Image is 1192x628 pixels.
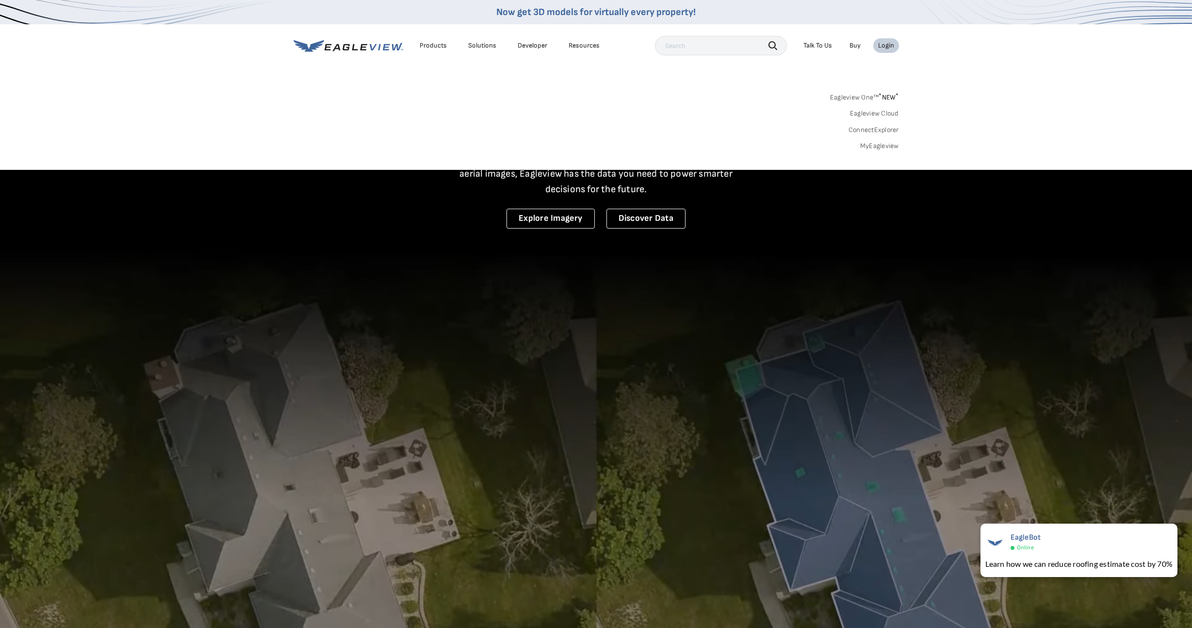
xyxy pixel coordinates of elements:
a: ConnectExplorer [849,126,899,134]
a: Eagleview Cloud [850,109,899,118]
div: Talk To Us [803,41,832,50]
a: Buy [849,41,861,50]
span: EagleBot [1011,533,1041,542]
div: Login [878,41,894,50]
span: Online [1017,544,1034,551]
a: Explore Imagery [506,209,595,229]
div: Solutions [468,41,496,50]
input: Search [655,36,787,55]
a: MyEagleview [860,142,899,150]
a: Now get 3D models for virtually every property! [496,6,696,18]
div: Products [420,41,447,50]
img: EagleBot [985,533,1005,552]
p: A new era starts here. Built on more than 3.5 billion high-resolution aerial images, Eagleview ha... [448,150,745,197]
div: Learn how we can reduce roofing estimate cost by 70% [985,558,1173,570]
a: Eagleview One™*NEW* [830,90,899,101]
a: Discover Data [606,209,686,229]
span: NEW [879,93,898,101]
a: Developer [518,41,547,50]
div: Resources [569,41,600,50]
